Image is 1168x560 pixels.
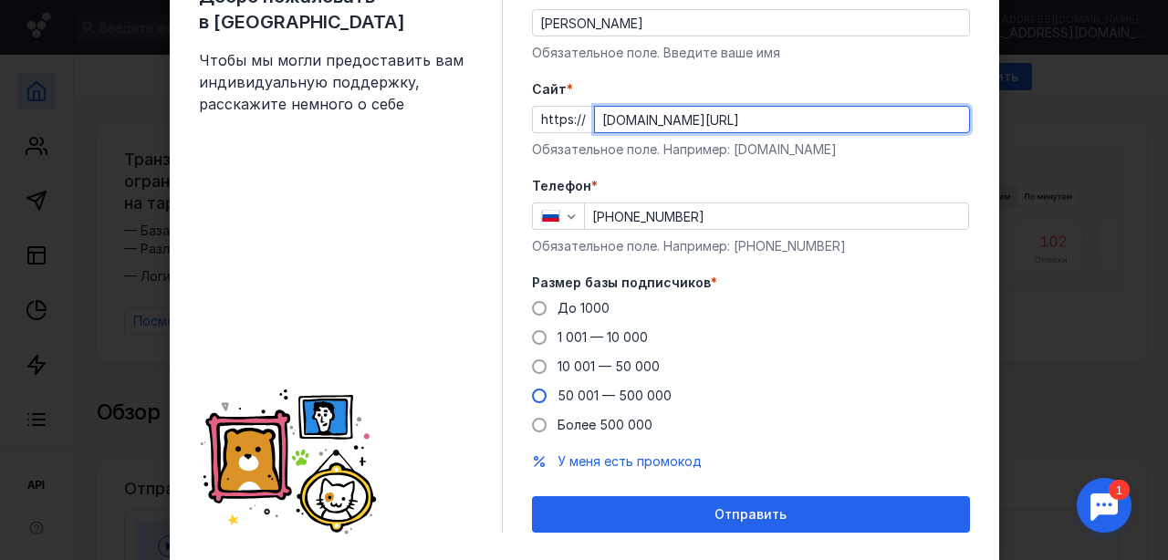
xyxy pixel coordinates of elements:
[532,237,970,255] div: Обязательное поле. Например: [PHONE_NUMBER]
[714,507,787,523] span: Отправить
[558,388,672,403] span: 50 001 — 500 000
[558,452,702,471] button: У меня есть промокод
[558,417,652,432] span: Более 500 000
[532,44,970,62] div: Обязательное поле. Введите ваше имя
[558,453,702,469] span: У меня есть промокод
[558,358,660,374] span: 10 001 — 50 000
[532,177,591,195] span: Телефон
[532,274,711,292] span: Размер базы подписчиков
[41,11,62,31] div: 1
[558,300,610,316] span: До 1000
[199,49,473,115] span: Чтобы мы могли предоставить вам индивидуальную поддержку, расскажите немного о себе
[532,80,567,99] span: Cайт
[532,140,970,159] div: Обязательное поле. Например: [DOMAIN_NAME]
[532,496,970,533] button: Отправить
[558,329,648,345] span: 1 001 — 10 000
